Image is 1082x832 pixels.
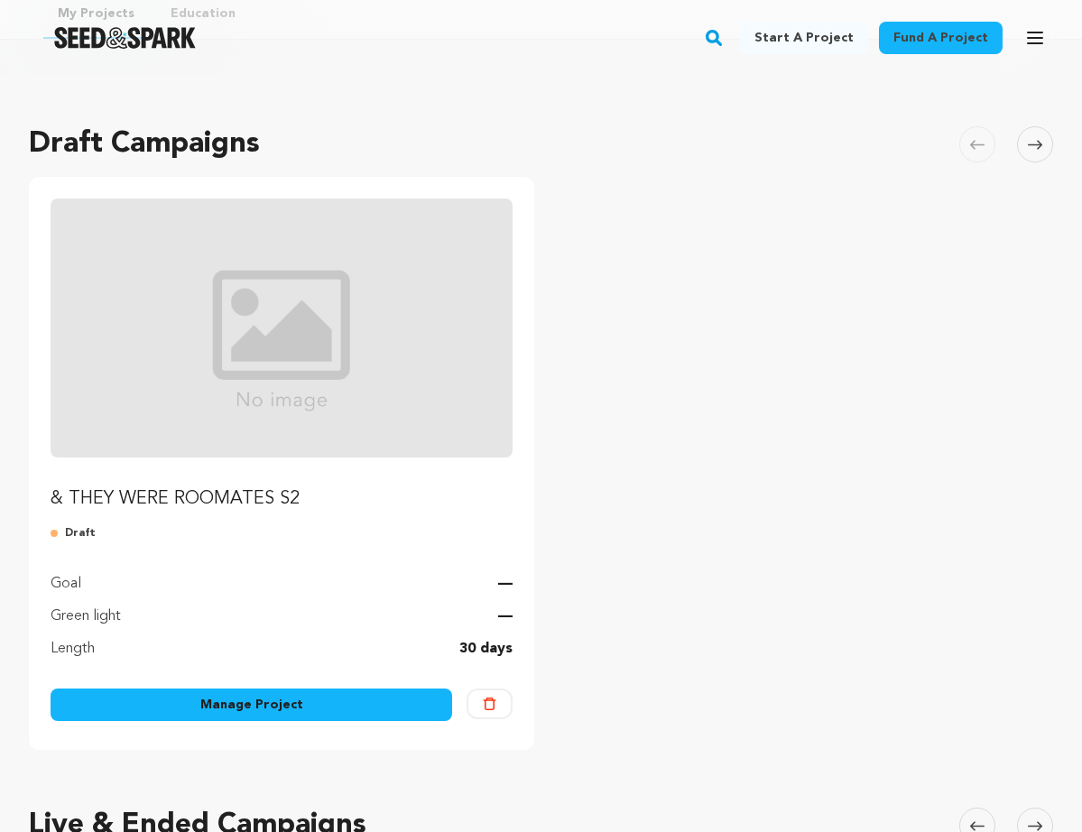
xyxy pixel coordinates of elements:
p: — [498,573,513,595]
p: — [498,606,513,627]
a: Seed&Spark Homepage [54,27,196,49]
p: 30 days [459,638,513,660]
img: submitted-for-review.svg [51,526,65,541]
p: & THEY WERE ROOMATES S2 [51,486,513,512]
a: Fund & THEY WERE ROOMATES S2 [51,199,513,512]
h2: Draft Campaigns [29,123,260,166]
p: Goal [51,573,81,595]
p: Green light [51,606,121,627]
a: Manage Project [51,689,452,721]
a: Start a project [740,22,868,54]
a: Fund a project [879,22,1003,54]
img: Seed&Spark Logo Dark Mode [54,27,196,49]
p: Length [51,638,95,660]
p: Draft [51,526,513,541]
img: trash-empty.svg [483,698,495,710]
